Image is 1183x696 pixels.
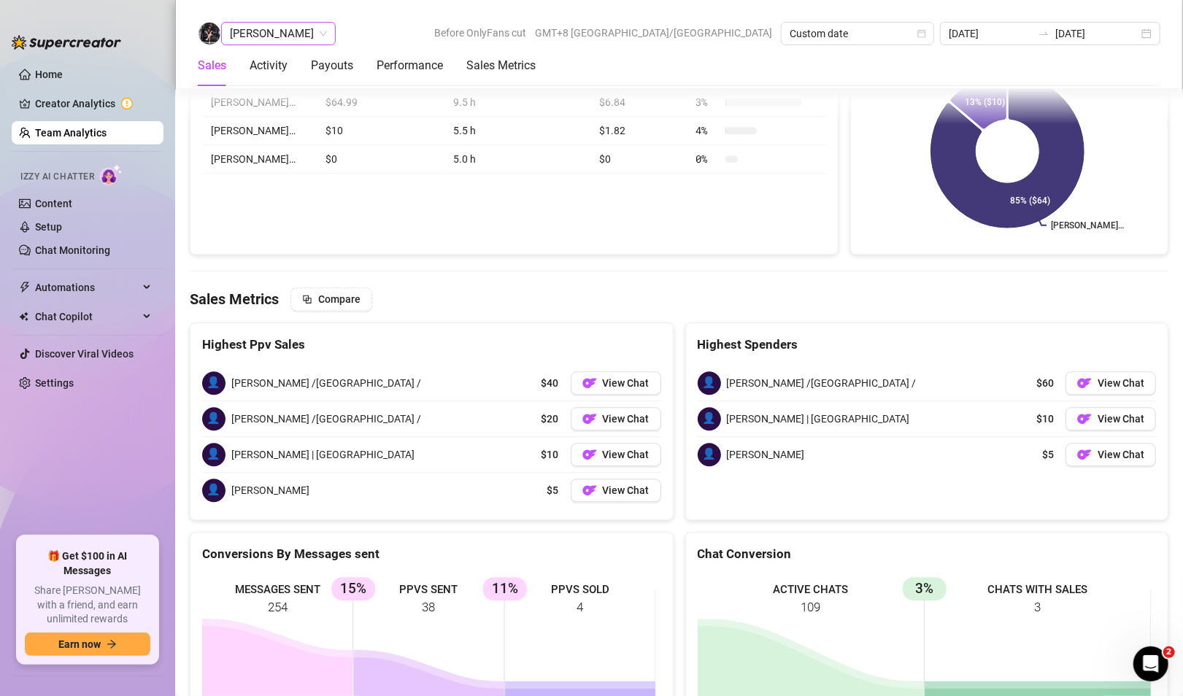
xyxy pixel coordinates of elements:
[1098,449,1144,460] span: View Chat
[107,639,117,649] span: arrow-right
[202,479,226,502] span: 👤
[230,23,327,45] span: Arianna Aguilar
[1051,220,1124,231] text: [PERSON_NAME]…
[603,413,650,425] span: View Chat
[696,151,720,167] span: 0 %
[58,638,101,650] span: Earn now
[35,276,139,299] span: Automations
[35,348,134,360] a: Discover Viral Videos
[1042,446,1054,463] span: $5
[1077,447,1092,462] img: OF
[1055,26,1138,42] input: End date
[1098,377,1144,389] span: View Chat
[542,375,559,391] span: $40
[302,294,312,304] span: block
[1066,443,1156,466] button: OFView Chat
[590,88,687,117] td: $6.84
[190,289,279,309] h4: Sales Metrics
[582,447,597,462] img: OF
[590,117,687,145] td: $1.82
[202,407,226,430] span: 👤
[698,407,721,430] span: 👤
[1038,28,1049,39] span: swap-right
[571,407,661,430] button: OFView Chat
[198,57,226,74] div: Sales
[698,371,721,395] span: 👤
[202,371,226,395] span: 👤
[202,443,226,466] span: 👤
[727,446,805,463] span: [PERSON_NAME]
[571,443,661,466] button: OFView Chat
[1038,28,1049,39] span: to
[790,23,925,45] span: Custom date
[199,23,220,45] img: Arianna Aguilar
[603,449,650,460] span: View Chat
[582,411,597,426] img: OF
[202,88,317,117] td: [PERSON_NAME]…
[698,443,721,466] span: 👤
[202,117,317,145] td: [PERSON_NAME]…
[377,57,443,74] div: Performance
[571,479,661,502] button: OFView Chat
[444,145,590,174] td: 5.0 h
[917,29,926,38] span: calendar
[542,411,559,427] span: $20
[25,584,150,627] span: Share [PERSON_NAME] with a friend, and earn unlimited rewards
[949,26,1032,42] input: Start date
[1133,646,1168,681] iframe: Intercom live chat
[1098,413,1144,425] span: View Chat
[1066,407,1156,430] button: OFView Chat
[317,145,444,174] td: $0
[290,287,372,311] button: Compare
[698,544,1157,564] div: Chat Conversion
[466,57,536,74] div: Sales Metrics
[1077,376,1092,390] img: OF
[100,164,123,185] img: AI Chatter
[1077,411,1092,426] img: OF
[35,221,62,233] a: Setup
[444,117,590,145] td: 5.5 h
[434,22,526,44] span: Before OnlyFans cut
[19,312,28,322] img: Chat Copilot
[35,305,139,328] span: Chat Copilot
[1163,646,1175,658] span: 2
[317,117,444,145] td: $10
[317,88,444,117] td: $64.99
[542,446,559,463] span: $10
[35,127,107,139] a: Team Analytics
[19,282,31,293] span: thunderbolt
[535,22,772,44] span: GMT+8 [GEOGRAPHIC_DATA]/[GEOGRAPHIC_DATA]
[1036,411,1054,427] span: $10
[571,371,661,395] button: OFView Chat
[202,335,661,355] div: Highest Ppv Sales
[35,244,110,256] a: Chat Monitoring
[603,484,650,496] span: View Chat
[35,198,72,209] a: Content
[25,633,150,656] button: Earn nowarrow-right
[35,377,74,389] a: Settings
[444,88,590,117] td: 9.5 h
[231,482,309,498] span: [PERSON_NAME]
[250,57,288,74] div: Activity
[311,57,353,74] div: Payouts
[1066,371,1156,395] button: OFView Chat
[696,123,720,139] span: 4 %
[547,482,559,498] span: $5
[727,375,917,391] span: [PERSON_NAME] /[GEOGRAPHIC_DATA] /
[35,69,63,80] a: Home
[582,483,597,498] img: OF
[318,293,361,305] span: Compare
[727,411,910,427] span: [PERSON_NAME] | [GEOGRAPHIC_DATA]
[12,35,121,50] img: logo-BBDzfeDw.svg
[603,377,650,389] span: View Chat
[202,544,661,564] div: Conversions By Messages sent
[231,446,415,463] span: [PERSON_NAME] | [GEOGRAPHIC_DATA]
[231,375,421,391] span: [PERSON_NAME] /[GEOGRAPHIC_DATA] /
[35,92,152,115] a: Creator Analytics exclamation-circle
